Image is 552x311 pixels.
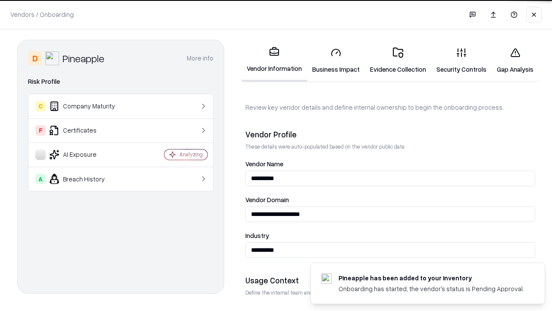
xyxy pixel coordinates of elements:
[339,284,524,293] div: Onboarding has started, the vendor's status is Pending Approval.
[10,10,74,19] p: Vendors / Onboarding
[179,151,203,158] div: Analyzing
[245,103,535,112] p: Review key vendor details and define internal ownership to begin the onboarding process.
[35,101,138,111] div: Company Maturity
[245,197,535,203] label: Vendor Domain
[35,125,46,136] div: F
[28,76,213,87] div: Risk Profile
[307,41,365,81] a: Business Impact
[35,174,138,184] div: Breach History
[35,125,138,136] div: Certificates
[245,129,535,140] div: Vendor Profile
[492,41,539,81] a: Gap Analysis
[187,51,213,66] button: More info
[63,51,104,65] div: Pineapple
[35,101,46,111] div: C
[35,149,138,160] div: AI Exposure
[245,275,535,286] div: Usage Context
[241,40,307,82] a: Vendor Information
[245,232,535,239] label: Industry
[245,143,535,150] p: These details were auto-populated based on the vendor public data
[245,161,535,167] label: Vendor Name
[431,41,492,81] a: Security Controls
[321,273,332,284] img: pineappleenergy.com
[28,51,42,65] div: D
[245,289,535,296] p: Define the internal team and reason for using this vendor. This helps assess business relevance a...
[35,174,46,184] div: A
[365,41,431,81] a: Evidence Collection
[45,51,59,65] img: Pineapple
[339,273,524,282] div: Pineapple has been added to your inventory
